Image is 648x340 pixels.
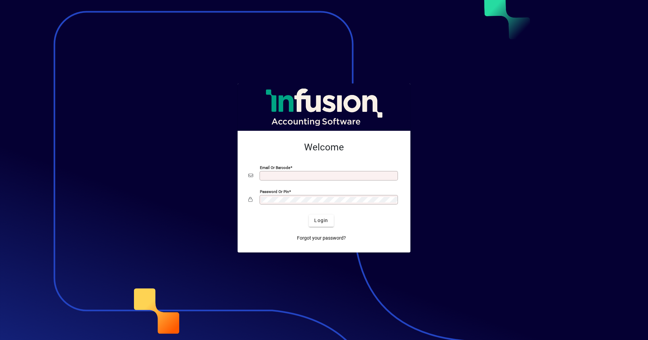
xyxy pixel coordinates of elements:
[260,189,289,194] mat-label: Password or Pin
[297,235,346,242] span: Forgot your password?
[294,232,349,244] a: Forgot your password?
[248,142,400,153] h2: Welcome
[309,215,333,227] button: Login
[314,217,328,224] span: Login
[260,165,290,170] mat-label: Email or Barcode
